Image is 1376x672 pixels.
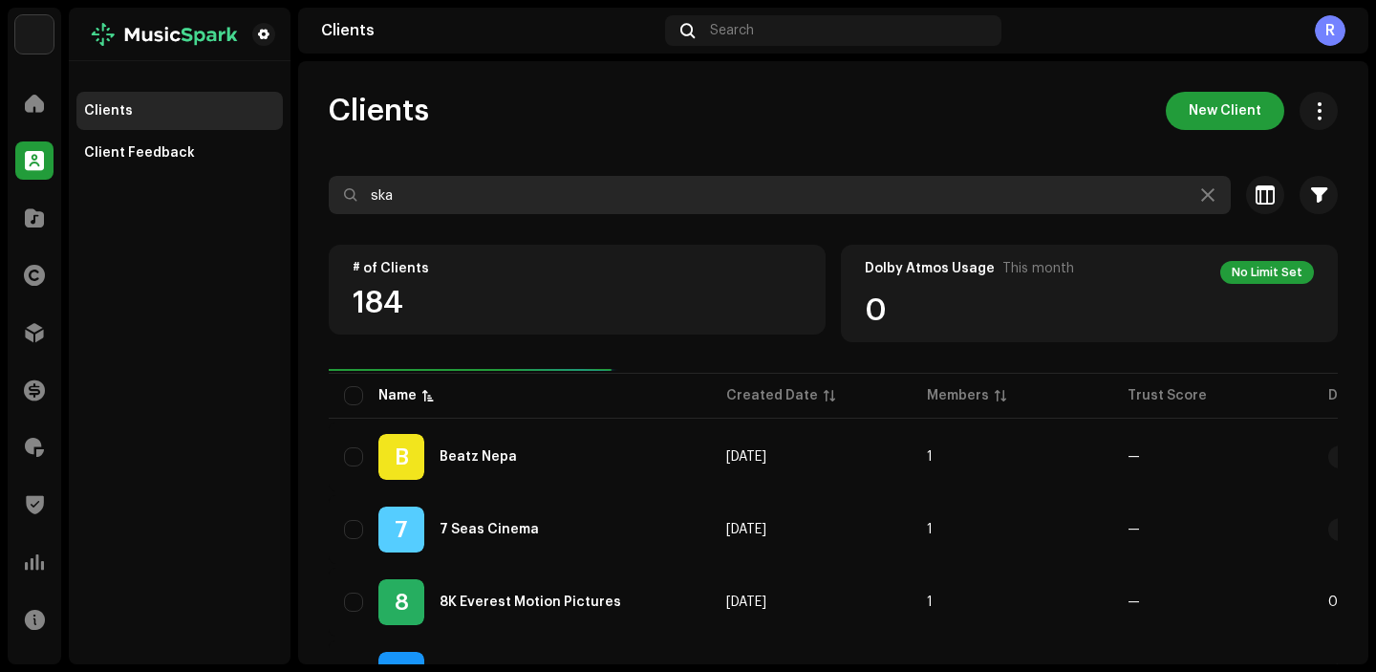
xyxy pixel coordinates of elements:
[726,523,766,536] span: Aug 10, 2025
[378,386,417,405] div: Name
[84,103,133,119] div: Clients
[1328,596,1338,609] span: 0
[927,596,933,609] span: 1
[76,134,283,172] re-m-nav-item: Client Feedback
[329,92,429,130] span: Clients
[1232,267,1302,278] span: No Limit Set
[378,507,424,553] div: 7
[378,579,424,625] div: 8
[321,23,657,38] div: Clients
[84,145,195,161] div: Client Feedback
[1315,15,1345,46] div: R
[329,176,1231,214] input: Search
[726,386,818,405] div: Created Date
[76,92,283,130] re-m-nav-item: Clients
[726,450,766,464] span: Mar 12, 2025
[353,261,802,276] div: # of Clients
[1128,450,1298,464] re-a-table-badge: —
[927,386,989,405] div: Members
[927,523,933,536] span: 1
[1166,92,1284,130] button: New Client
[440,523,539,536] div: 7 Seas Cinema
[927,450,933,464] span: 1
[1189,92,1261,130] span: New Client
[726,596,766,609] span: Nov 17, 2024
[1002,261,1074,276] span: This month
[329,245,826,342] re-o-card-value: # of Clients
[1128,523,1298,536] re-a-table-badge: —
[440,596,621,609] div: 8K Everest Motion Pictures
[378,434,424,480] div: B
[1128,596,1298,609] re-a-table-badge: —
[710,23,754,38] span: Search
[865,261,995,276] div: Dolby Atmos Usage
[440,450,517,464] div: Beatz Nepa
[15,15,54,54] img: bc4c4277-71b2-49c5-abdf-ca4e9d31f9c1
[84,23,245,46] img: b012e8be-3435-4c6f-a0fa-ef5940768437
